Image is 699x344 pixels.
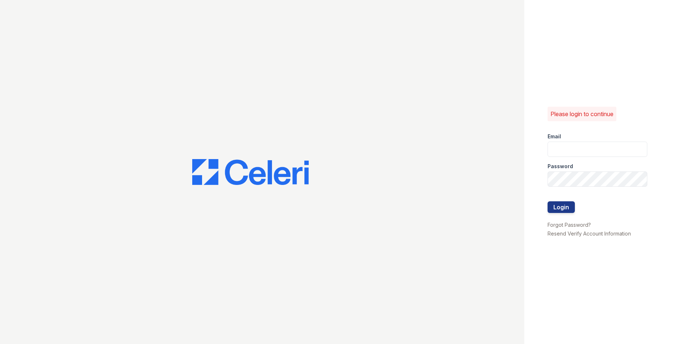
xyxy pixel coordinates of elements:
a: Forgot Password? [548,222,591,228]
img: CE_Logo_Blue-a8612792a0a2168367f1c8372b55b34899dd931a85d93a1a3d3e32e68fde9ad4.png [192,159,309,185]
a: Resend Verify Account Information [548,230,631,237]
p: Please login to continue [550,110,613,118]
label: Password [548,163,573,170]
label: Email [548,133,561,140]
button: Login [548,201,575,213]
